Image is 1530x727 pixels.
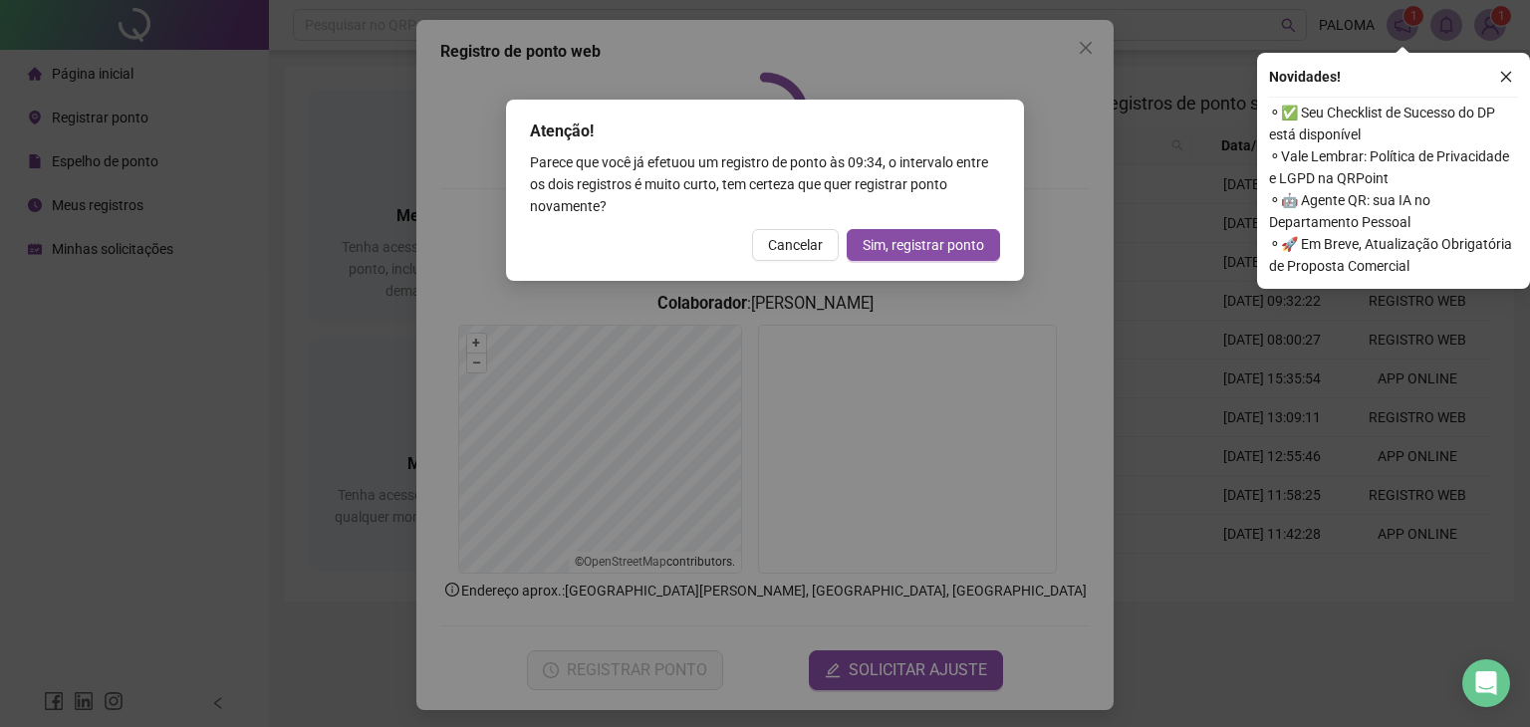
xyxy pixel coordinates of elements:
[1269,102,1518,145] span: ⚬ ✅ Seu Checklist de Sucesso do DP está disponível
[863,234,984,256] span: Sim, registrar ponto
[1269,145,1518,189] span: ⚬ Vale Lembrar: Política de Privacidade e LGPD na QRPoint
[768,234,823,256] span: Cancelar
[530,120,1000,143] div: Atenção!
[847,229,1000,261] button: Sim, registrar ponto
[530,151,1000,217] div: Parece que você já efetuou um registro de ponto às 09:34 , o intervalo entre os dois registros é ...
[1269,189,1518,233] span: ⚬ 🤖 Agente QR: sua IA no Departamento Pessoal
[1499,70,1513,84] span: close
[1269,66,1341,88] span: Novidades !
[1269,233,1518,277] span: ⚬ 🚀 Em Breve, Atualização Obrigatória de Proposta Comercial
[752,229,839,261] button: Cancelar
[1462,659,1510,707] div: Open Intercom Messenger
